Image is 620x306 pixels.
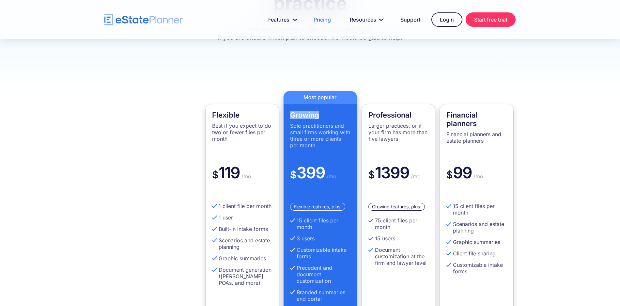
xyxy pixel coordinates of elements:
[368,247,429,266] li: Document customization at the firm and lawyer level
[290,111,350,119] h4: Growing
[446,239,507,245] li: Graphic summaries
[393,13,428,26] a: Support
[368,169,375,181] span: $
[212,203,272,209] li: 1 client file per month
[368,122,429,142] p: Larger practices, or if your firm has more than five lawyers
[306,13,339,26] a: Pricing
[212,255,272,262] li: Graphic summaries
[212,111,272,119] h4: Flexible
[325,173,336,180] span: /mo
[446,169,453,181] span: $
[290,235,350,242] li: 3 users
[290,247,350,260] li: Customizable intake forms
[446,221,507,234] li: Scenarios and estate planning
[431,12,462,27] a: Login
[212,237,272,250] li: Scenarios and estate planning
[368,111,429,119] h4: Professional
[290,163,350,193] div: 399
[466,12,516,27] a: Start free trial
[446,203,507,216] li: 15 client files per month
[212,226,272,232] li: Built-in intake forms
[290,217,350,230] li: 15 client files per month
[212,266,272,286] li: Document generation ([PERSON_NAME], POAs, and more)
[368,217,429,230] li: 75 client files per month
[290,122,350,149] p: Sole practitioners and small firms working with three or more clients per month
[446,262,507,275] li: Customizable intake forms
[212,214,272,221] li: 1 user
[368,235,429,242] li: 15 users
[409,173,421,180] span: /mo
[104,14,183,25] a: home
[240,173,251,180] span: /mo
[472,173,483,180] span: /mo
[342,13,389,26] a: Resources
[446,131,507,144] p: Financial planners and estate planners
[290,289,350,302] li: Branded summaries and portal
[368,203,425,211] div: Growing features, plus:
[212,169,219,181] span: $
[212,122,272,142] p: Best if you expect to do two or fewer files per month
[212,163,272,193] div: 119
[446,250,507,257] li: Client file sharing
[368,163,429,193] div: 1399
[446,163,507,193] div: 99
[260,13,302,26] a: Features
[290,203,345,211] div: Flexible features, plus:
[446,111,507,128] h4: Financial planners
[290,169,297,181] span: $
[290,265,350,284] li: Precedent and document customization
